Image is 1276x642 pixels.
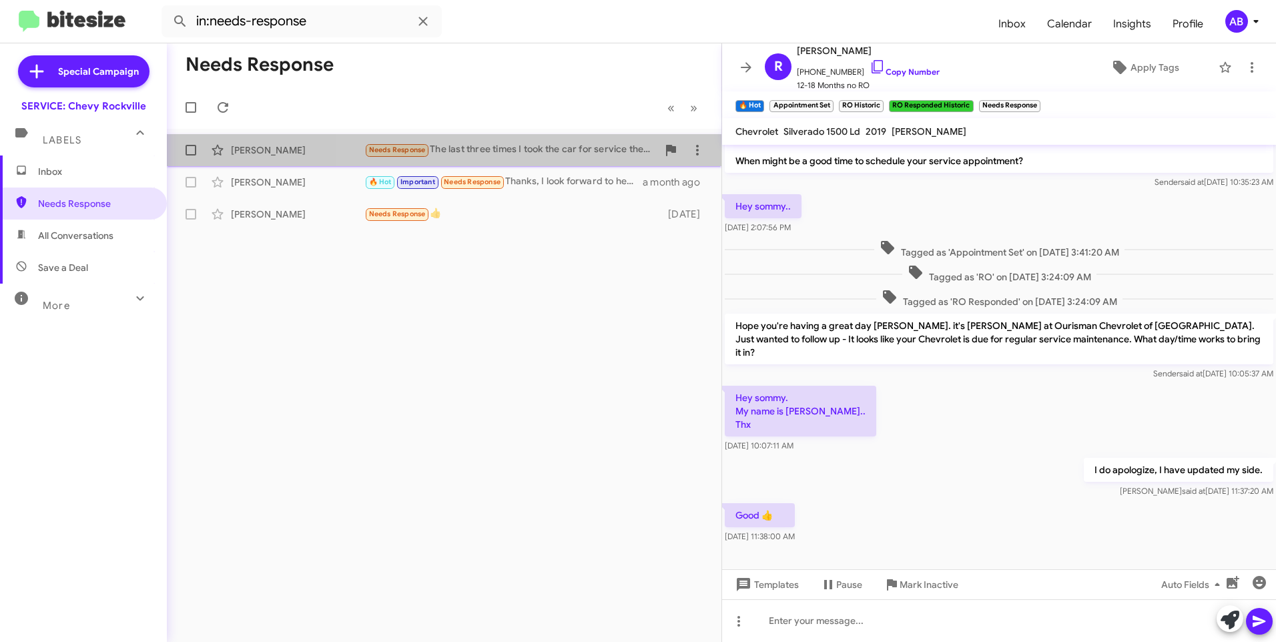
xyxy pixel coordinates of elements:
span: [DATE] 2:07:56 PM [725,222,791,232]
div: 👍 [364,206,662,222]
p: Hey sommy.. [725,194,802,218]
span: All Conversations [38,229,113,242]
span: Needs Response [38,197,151,210]
small: Needs Response [979,100,1040,112]
a: Profile [1162,5,1214,43]
button: Mark Inactive [873,573,969,597]
span: Auto Fields [1161,573,1225,597]
span: More [43,300,70,312]
span: [PERSON_NAME] [892,125,966,137]
button: Pause [810,573,873,597]
span: [PERSON_NAME] [797,43,940,59]
div: The last three times I took the car for service they didn't accept it, they were too busy. [364,142,657,157]
div: [PERSON_NAME] [231,176,364,189]
span: » [690,99,697,116]
span: Mark Inactive [900,573,958,597]
input: Search [162,5,442,37]
div: a month ago [643,176,711,189]
span: Tagged as 'RO' on [DATE] 3:24:09 AM [902,264,1096,284]
span: Needs Response [369,210,426,218]
button: Next [682,94,705,121]
span: Sender [DATE] 10:05:37 AM [1153,368,1273,378]
span: [PHONE_NUMBER] [797,59,940,79]
span: said at [1179,368,1203,378]
span: Tagged as 'Appointment Set' on [DATE] 3:41:20 AM [874,240,1125,259]
small: 🔥 Hot [735,100,764,112]
a: Copy Number [870,67,940,77]
a: Inbox [988,5,1036,43]
span: Inbox [38,165,151,178]
a: Calendar [1036,5,1102,43]
span: said at [1182,486,1205,496]
span: « [667,99,675,116]
a: Insights [1102,5,1162,43]
div: Thanks, I look forward to hearing from them. [364,174,643,190]
span: said at [1181,177,1204,187]
span: 🔥 Hot [369,178,392,186]
button: Auto Fields [1151,573,1236,597]
small: Appointment Set [769,100,833,112]
span: Sender [DATE] 10:35:23 AM [1155,177,1273,187]
span: [DATE] 10:07:11 AM [725,440,793,450]
span: Chevrolet [735,125,778,137]
p: I do apologize, I have updated my side. [1084,458,1273,482]
h1: Needs Response [186,54,334,75]
span: 2019 [866,125,886,137]
button: Templates [722,573,810,597]
div: [PERSON_NAME] [231,208,364,221]
span: Needs Response [369,145,426,154]
span: Silverado 1500 Ld [783,125,860,137]
span: Needs Response [444,178,501,186]
a: Special Campaign [18,55,149,87]
button: AB [1214,10,1261,33]
small: RO Historic [839,100,884,112]
p: Hope you're having a great day [PERSON_NAME]. it's [PERSON_NAME] at Ourisman Chevrolet of [GEOGRA... [725,314,1273,364]
small: RO Responded Historic [889,100,973,112]
span: Special Campaign [58,65,139,78]
button: Apply Tags [1076,55,1212,79]
div: AB [1225,10,1248,33]
nav: Page navigation example [660,94,705,121]
span: Save a Deal [38,261,88,274]
span: Apply Tags [1131,55,1179,79]
span: Important [400,178,435,186]
button: Previous [659,94,683,121]
p: Hey sommy. My name is [PERSON_NAME].. Thx [725,386,876,436]
div: [PERSON_NAME] [231,143,364,157]
span: R [774,56,783,77]
div: SERVICE: Chevy Rockville [21,99,146,113]
span: Templates [733,573,799,597]
span: 12-18 Months no RO [797,79,940,92]
span: Pause [836,573,862,597]
span: [DATE] 11:38:00 AM [725,531,795,541]
span: Labels [43,134,81,146]
p: Good 👍 [725,503,795,527]
span: Tagged as 'RO Responded' on [DATE] 3:24:09 AM [876,289,1123,308]
div: [DATE] [662,208,711,221]
span: [PERSON_NAME] [DATE] 11:37:20 AM [1120,486,1273,496]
